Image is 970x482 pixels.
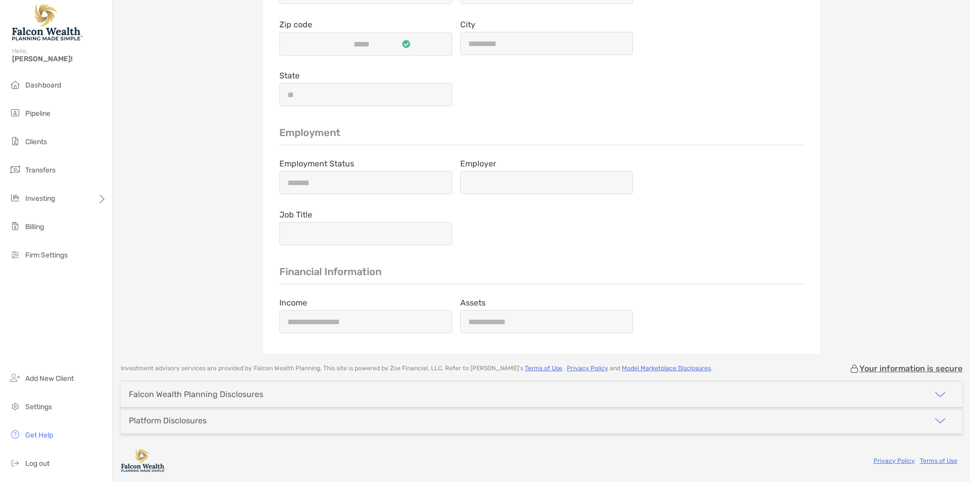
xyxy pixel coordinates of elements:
span: Dashboard [25,81,61,90]
img: pipeline icon [9,107,21,119]
img: Falcon Wealth Planning Logo [12,4,83,40]
div: Platform Disclosures [129,416,207,425]
img: transfers icon [9,163,21,176]
label: Employment Status [279,159,354,168]
img: icon arrow [934,388,946,401]
span: Clients [25,138,47,146]
a: Privacy Policy [874,457,915,464]
span: Add New Client [25,374,74,383]
span: [PERSON_NAME]! [12,55,107,63]
img: add_new_client icon [9,372,21,384]
img: dashboard icon [9,78,21,91]
img: firm-settings icon [9,248,21,260]
a: Privacy Policy [567,365,608,372]
img: investing icon [9,192,21,204]
span: Investing [25,194,55,203]
p: Financial Information [279,266,804,284]
span: Log out [25,459,50,468]
img: input is ready icon [402,40,410,48]
span: Billing [25,223,44,231]
label: Income [279,298,307,307]
label: Assets [460,298,486,307]
img: icon arrow [934,415,946,427]
span: Firm Settings [25,251,68,259]
img: billing icon [9,220,21,232]
img: clients icon [9,135,21,147]
label: State [279,71,300,80]
span: Zip code [279,20,452,29]
a: Terms of Use [920,457,957,464]
img: company logo [121,449,166,472]
p: Employment [279,126,804,145]
p: Your information is secure [859,364,962,373]
span: Transfers [25,166,56,174]
img: logout icon [9,457,21,469]
span: Get Help [25,431,53,440]
span: Pipeline [25,109,51,118]
label: City [460,20,475,29]
span: Settings [25,403,52,411]
p: Investment advisory services are provided by Falcon Wealth Planning . This site is powered by Zoe... [121,365,712,372]
label: Employer [460,159,496,168]
div: Falcon Wealth Planning Disclosures [129,389,263,399]
label: Job Title [279,210,312,219]
a: Terms of Use [525,365,562,372]
img: settings icon [9,400,21,412]
img: get-help icon [9,428,21,441]
input: Zip codeinput is ready icon [321,40,402,49]
a: Model Marketplace Disclosures [622,365,711,372]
